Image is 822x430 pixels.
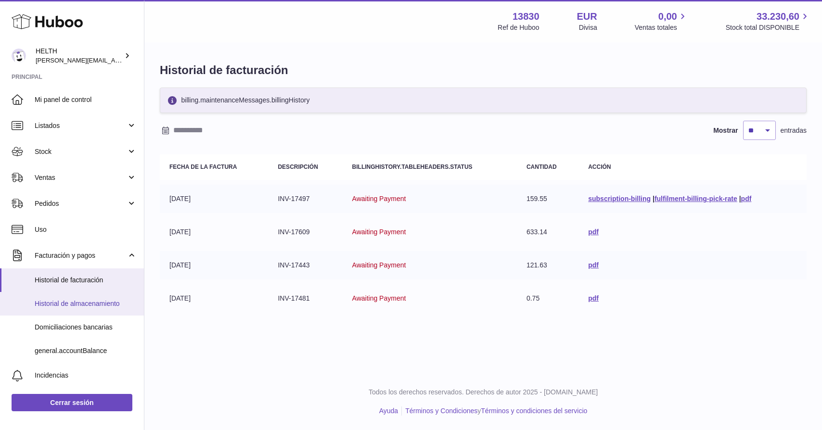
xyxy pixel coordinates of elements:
[268,218,342,246] td: INV-17609
[12,49,26,63] img: laura@helth.com
[278,164,318,170] strong: Descripción
[588,294,599,302] a: pdf
[635,23,688,32] span: Ventas totales
[35,173,127,182] span: Ventas
[35,147,127,156] span: Stock
[579,23,597,32] div: Divisa
[35,95,137,104] span: Mi panel de control
[352,195,406,202] span: Awaiting Payment
[160,218,268,246] td: [DATE]
[352,228,406,236] span: Awaiting Payment
[35,225,137,234] span: Uso
[160,63,807,78] h1: Historial de facturación
[517,284,578,313] td: 0.75
[498,23,539,32] div: Ref de Huboo
[160,251,268,279] td: [DATE]
[655,195,737,202] a: fulfilment-billing-pick-rate
[405,407,477,415] a: Términos y Condiciones
[160,88,807,113] div: billing.maintenanceMessages.billingHistory
[160,284,268,313] td: [DATE]
[481,407,587,415] a: Términos y condiciones del servicio
[757,10,799,23] span: 33.230,60
[352,294,406,302] span: Awaiting Payment
[268,284,342,313] td: INV-17481
[402,406,587,416] li: y
[268,251,342,279] td: INV-17443
[169,164,237,170] strong: Fecha de la factura
[35,251,127,260] span: Facturación y pagos
[588,164,611,170] strong: Acción
[588,228,599,236] a: pdf
[517,185,578,213] td: 159.55
[379,407,398,415] a: Ayuda
[577,10,597,23] strong: EUR
[35,299,137,308] span: Historial de almacenamiento
[35,199,127,208] span: Pedidos
[635,10,688,32] a: 0,00 Ventas totales
[517,251,578,279] td: 121.63
[713,126,738,135] label: Mostrar
[352,261,406,269] span: Awaiting Payment
[658,10,677,23] span: 0,00
[588,195,651,202] a: subscription-billing
[12,394,132,411] a: Cerrar sesión
[588,261,599,269] a: pdf
[653,195,655,202] span: |
[35,323,137,332] span: Domiciliaciones bancarias
[160,185,268,213] td: [DATE]
[35,121,127,130] span: Listados
[35,371,137,380] span: Incidencias
[35,276,137,285] span: Historial de facturación
[739,195,741,202] span: |
[35,346,137,355] span: general.accountBalance
[741,195,752,202] a: pdf
[36,47,122,65] div: HELTH
[36,56,193,64] span: [PERSON_NAME][EMAIL_ADDRESS][DOMAIN_NAME]
[513,10,539,23] strong: 13830
[781,126,807,135] span: entradas
[527,164,557,170] strong: Cantidad
[268,185,342,213] td: INV-17497
[152,388,814,397] p: Todos los derechos reservados. Derechos de autor 2025 - [DOMAIN_NAME]
[726,10,810,32] a: 33.230,60 Stock total DISPONIBLE
[726,23,810,32] span: Stock total DISPONIBLE
[352,164,473,170] strong: billingHistory.tableHeaders.status
[517,218,578,246] td: 633.14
